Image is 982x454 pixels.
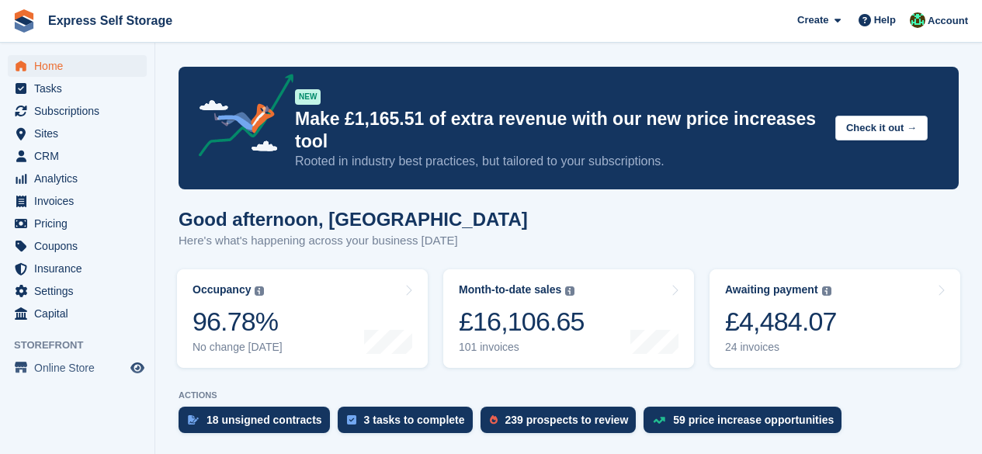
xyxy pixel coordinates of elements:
span: Home [34,55,127,77]
img: price-adjustments-announcement-icon-8257ccfd72463d97f412b2fc003d46551f7dbcb40ab6d574587a9cd5c0d94... [186,74,294,162]
span: Subscriptions [34,100,127,122]
a: 59 price increase opportunities [644,407,849,441]
a: menu [8,280,147,302]
button: Check it out → [835,116,928,141]
a: menu [8,145,147,167]
a: menu [8,235,147,257]
a: menu [8,100,147,122]
img: stora-icon-8386f47178a22dfd0bd8f6a31ec36ba5ce8667c1dd55bd0f319d3a0aa187defe.svg [12,9,36,33]
a: menu [8,78,147,99]
a: menu [8,213,147,234]
a: Express Self Storage [42,8,179,33]
a: menu [8,258,147,279]
span: Settings [34,280,127,302]
div: 3 tasks to complete [364,414,465,426]
div: 59 price increase opportunities [673,414,834,426]
h1: Good afternoon, [GEOGRAPHIC_DATA] [179,209,528,230]
div: Awaiting payment [725,283,818,296]
p: Make £1,165.51 of extra revenue with our new price increases tool [295,108,823,153]
a: 3 tasks to complete [338,407,481,441]
a: menu [8,303,147,324]
span: Analytics [34,168,127,189]
div: £4,484.07 [725,306,837,338]
img: task-75834270c22a3079a89374b754ae025e5fb1db73e45f91037f5363f120a921f8.svg [347,415,356,425]
a: menu [8,168,147,189]
a: Preview store [128,359,147,377]
img: prospect-51fa495bee0391a8d652442698ab0144808aea92771e9ea1ae160a38d050c398.svg [490,415,498,425]
span: CRM [34,145,127,167]
img: icon-info-grey-7440780725fd019a000dd9b08b2336e03edf1995a4989e88bcd33f0948082b44.svg [822,286,831,296]
a: Occupancy 96.78% No change [DATE] [177,269,428,368]
p: Here's what's happening across your business [DATE] [179,232,528,250]
span: Sites [34,123,127,144]
img: icon-info-grey-7440780725fd019a000dd9b08b2336e03edf1995a4989e88bcd33f0948082b44.svg [565,286,574,296]
div: NEW [295,89,321,105]
span: Online Store [34,357,127,379]
a: 18 unsigned contracts [179,407,338,441]
span: Invoices [34,190,127,212]
p: ACTIONS [179,390,959,400]
span: Pricing [34,213,127,234]
a: menu [8,357,147,379]
span: Create [797,12,828,28]
p: Rooted in industry best practices, but tailored to your subscriptions. [295,153,823,170]
div: 18 unsigned contracts [206,414,322,426]
a: Month-to-date sales £16,106.65 101 invoices [443,269,694,368]
span: Insurance [34,258,127,279]
a: 239 prospects to review [481,407,644,441]
div: No change [DATE] [193,341,283,354]
span: Tasks [34,78,127,99]
img: icon-info-grey-7440780725fd019a000dd9b08b2336e03edf1995a4989e88bcd33f0948082b44.svg [255,286,264,296]
span: Help [874,12,896,28]
img: price_increase_opportunities-93ffe204e8149a01c8c9dc8f82e8f89637d9d84a8eef4429ea346261dce0b2c0.svg [653,417,665,424]
img: contract_signature_icon-13c848040528278c33f63329250d36e43548de30e8caae1d1a13099fd9432cc5.svg [188,415,199,425]
div: 239 prospects to review [505,414,629,426]
a: menu [8,55,147,77]
div: 96.78% [193,306,283,338]
a: Awaiting payment £4,484.07 24 invoices [710,269,960,368]
div: 101 invoices [459,341,585,354]
span: Storefront [14,338,154,353]
div: 24 invoices [725,341,837,354]
span: Account [928,13,968,29]
div: £16,106.65 [459,306,585,338]
div: Occupancy [193,283,251,296]
span: Capital [34,303,127,324]
a: menu [8,190,147,212]
div: Month-to-date sales [459,283,561,296]
a: menu [8,123,147,144]
span: Coupons [34,235,127,257]
img: Shakiyra Davis [910,12,925,28]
